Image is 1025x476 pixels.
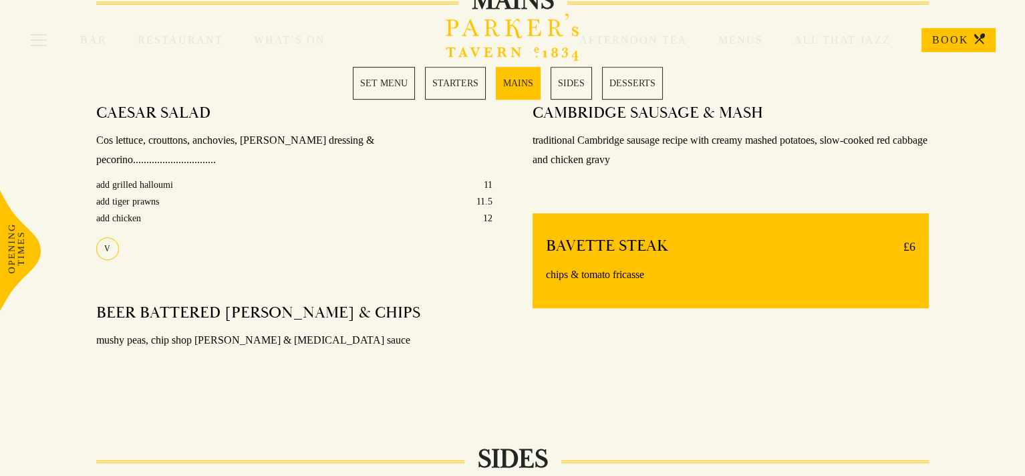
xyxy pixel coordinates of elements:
h4: BEER BATTERED [PERSON_NAME] & CHIPS [96,303,420,323]
p: chips & tomato fricasse [546,265,915,285]
p: mushy peas, chip shop [PERSON_NAME] & [MEDICAL_DATA] sauce [96,331,492,350]
a: 4 / 5 [551,67,592,100]
p: traditional Cambridge sausage recipe with creamy mashed potatoes, slow-cooked red cabbage and chi... [533,131,929,170]
a: 1 / 5 [353,67,415,100]
p: 12 [483,210,492,227]
p: 11 [484,176,492,193]
a: 3 / 5 [496,67,541,100]
p: 11.5 [476,193,492,210]
a: 5 / 5 [602,67,663,100]
p: £6 [890,236,915,257]
h2: SIDES [464,443,561,475]
a: 2 / 5 [425,67,486,100]
p: add tiger prawns [96,193,159,210]
div: V [96,237,119,260]
p: Cos lettuce, crouttons, anchovies, [PERSON_NAME] dressing & pecorino............................... [96,131,492,170]
h4: BAVETTE STEAK [546,236,668,257]
p: add grilled halloumi [96,176,173,193]
p: add chicken [96,210,141,227]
